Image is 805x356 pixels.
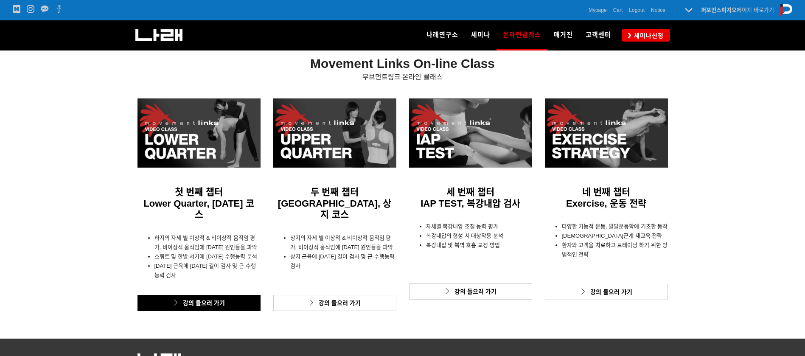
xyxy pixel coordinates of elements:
a: 온라인클래스 [496,20,547,50]
span: 세 번째 챕터 [446,187,494,197]
span: 세미나 [471,31,490,39]
a: 퍼포먼스피지오페이지 바로가기 [701,7,774,13]
span: [GEOGRAPHIC_DATA], 상지 코스 [278,198,391,220]
a: Logout [629,6,645,14]
a: Mypage [589,6,607,14]
p: 복강내압의 형성 시 대상작용 분석 [426,231,532,241]
a: Cart [613,6,623,14]
a: 강의 들으러 가기 [273,295,396,311]
a: 고객센터 [579,20,617,50]
span: 고객센터 [586,31,611,39]
span: 두 번째 챕터 [311,187,358,197]
a: Notice [651,6,665,14]
li: 스쿼트 및 한발 서기에 [DATE] 수행능력 분석 [154,252,261,261]
span: 네 번째 챕터 [582,187,630,197]
span: 세미나신청 [631,31,664,40]
strong: 퍼포먼스피지오 [701,7,737,13]
span: Exercise, 운동 전략 [566,198,646,209]
span: Lower Quarter, [DATE] 코스 [143,198,254,220]
li: 상지의 자세 별 이상적 & 비이상적 움직임 평가, 비이상적 움직임에 [DATE] 원인들을 파악 [290,233,396,252]
li: 자세별 복강내압 조절 능력 평가 [426,222,532,231]
span: 나래연구소 [426,31,458,39]
a: 나래연구소 [420,20,465,50]
p: 상지 근육에 [DATE] 길이 검사 및 근 수행능력 검사 [290,252,396,271]
p: 복강내압 및 복벽 호흡 교정 방법 [426,241,532,250]
p: [DATE] 근육에 [DATE] 길이 검사 및 근 수행능력 검사 [154,261,261,280]
a: 매거진 [547,20,579,50]
span: 첫 번째 챕터 [175,187,222,197]
li: 다양한 기능적 운동, 발달운동학에 기초한 동작 [562,222,668,231]
p: 환자와 고객을 치료하고 트레이닝 하기 위한 방법적인 전략 [562,241,668,259]
span: 매거진 [554,31,573,39]
a: 세미나신청 [622,29,670,41]
span: IAP TEST, 복강내압 검사 [421,198,520,209]
p: [DEMOGRAPHIC_DATA]근계 재교육 전략 [562,231,668,241]
strong: Movement Links On-line Class [310,56,495,70]
a: 세미나 [465,20,496,50]
span: 온라인클래스 [503,28,541,42]
a: 강의 들으러 가기 [137,295,261,311]
a: 강의 들으러 가기 [545,284,668,300]
span: 무브먼트링크 온라인 클래스 [362,73,443,81]
a: 강의 들으러 가기 [409,283,532,300]
li: 하지의 자세 별 이상적 & 비이상적 움직임 평가, 비이상적 움직임에 [DATE] 원인들을 파악 [154,233,261,252]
